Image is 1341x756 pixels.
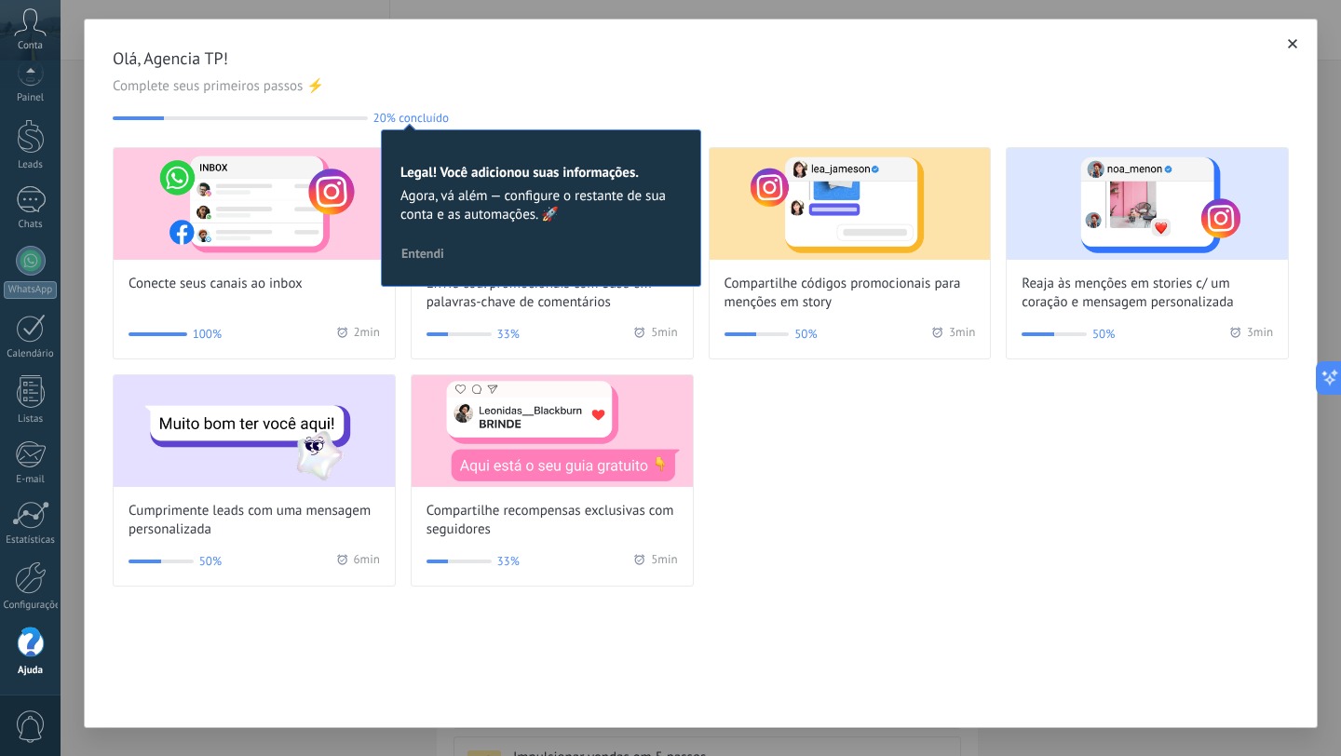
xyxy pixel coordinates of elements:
span: 6 min [354,552,380,571]
span: 33% [497,325,520,344]
span: 50% [1092,325,1115,344]
span: Cumprimente leads com uma mensagem personalizada [129,502,380,539]
div: Chats [4,219,58,231]
span: 5 min [651,325,677,344]
div: Calendário [4,348,58,360]
span: Complete seus primeiros passos ⚡ [113,77,1289,96]
span: Olá, Agencia TP! [113,47,1289,70]
span: 50% [199,552,222,571]
span: Agora, vá além — configure o restante de sua conta e as automações. 🚀 [400,187,682,224]
span: 20% concluído [373,111,449,125]
span: Entendi [401,247,444,260]
img: Share exclusive rewards with followers [412,375,693,487]
button: Entendi [393,239,453,267]
span: Conta [18,40,43,52]
span: Reaja às menções em stories c/ um coração e mensagem personalizada [1022,275,1273,312]
img: React to story mentions with a heart and personalized message [1007,148,1288,260]
div: E-mail [4,474,58,486]
span: 33% [497,552,520,571]
div: Estatísticas [4,534,58,547]
img: Connect your channels to the inbox [114,148,395,260]
div: Painel [4,92,58,104]
span: Envie cód. promocionais com base em palavras-chave de comentários [427,275,678,312]
div: WhatsApp [4,281,57,299]
span: Compartilhe códigos promocionais para menções em story [725,275,976,312]
span: 100% [193,325,222,344]
span: 5 min [651,552,677,571]
span: 2 min [354,325,380,344]
span: 3 min [949,325,975,344]
span: Conecte seus canais ao inbox [129,275,303,293]
img: Greet leads with a custom message (Wizard onboarding modal) [114,375,395,487]
span: Compartilhe recompensas exclusivas com seguidores [427,502,678,539]
span: 3 min [1247,325,1273,344]
div: Ajuda [4,665,58,677]
div: Configurações [4,600,58,612]
img: Share promo codes for story mentions [710,148,991,260]
div: Listas [4,413,58,425]
span: 50% [794,325,817,344]
div: Leads [4,159,58,171]
h2: Legal! Você adicionou suas informações. [400,164,682,182]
